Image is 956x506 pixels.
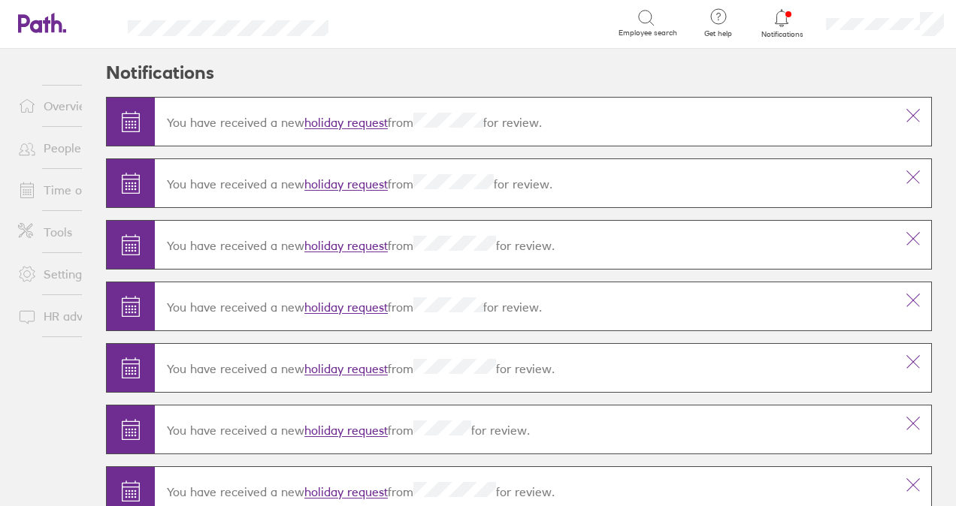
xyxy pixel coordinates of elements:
[167,359,883,376] p: You have received a new from for review.
[619,29,677,38] span: Employee search
[6,259,127,289] a: Settings
[6,301,127,331] a: HR advice
[369,16,407,29] div: Search
[167,236,883,253] p: You have received a new from for review.
[167,297,883,315] p: You have received a new from for review.
[6,91,127,121] a: Overview
[6,133,127,163] a: People
[167,174,883,191] p: You have received a new from for review.
[758,30,806,39] span: Notifications
[758,8,806,39] a: Notifications
[694,29,743,38] span: Get help
[304,239,388,254] a: holiday request
[304,116,388,131] a: holiday request
[304,362,388,377] a: holiday request
[304,300,388,315] a: holiday request
[167,420,883,438] p: You have received a new from for review.
[6,175,127,205] a: Time off
[6,217,127,247] a: Tools
[304,423,388,438] a: holiday request
[304,485,388,500] a: holiday request
[167,482,883,499] p: You have received a new from for review.
[106,49,214,97] h2: Notifications
[304,177,388,192] a: holiday request
[167,113,883,130] p: You have received a new from for review.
